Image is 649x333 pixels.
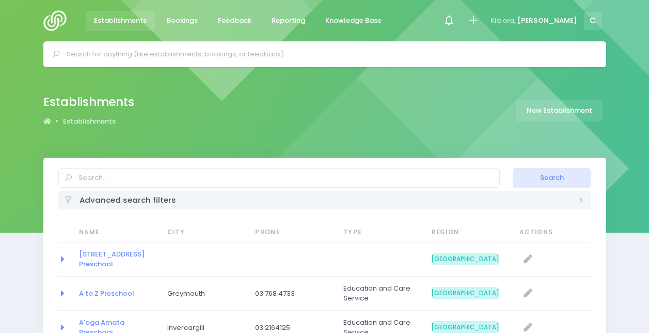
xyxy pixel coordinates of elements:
[255,323,322,333] span: 03 2164125
[63,116,116,127] a: Establishments
[94,16,147,26] span: Establishments
[72,243,161,277] td: 120 Aerodrome Rd Preschool
[513,277,591,311] td: null
[79,249,145,269] a: [STREET_ADDRESS] Preschool
[248,277,337,311] td: 03 768 4733
[516,100,603,122] a: New Establishment
[425,277,513,311] td: South Island
[167,228,234,237] span: City
[218,16,251,26] span: Feedback
[58,191,591,209] div: Advanced search filters
[343,228,410,237] span: Type
[337,277,425,311] td: Education and Care Service
[255,228,322,237] span: Phone
[210,11,260,31] a: Feedback
[519,285,536,302] a: Edit
[584,12,602,30] span: C
[167,16,198,26] span: Bookings
[432,253,499,265] span: [GEOGRAPHIC_DATA]
[161,277,249,311] td: Greymouth
[67,47,592,62] input: Search for anything (like establishments, bookings, or feedback)
[490,16,516,26] span: Kia ora,
[79,289,134,298] a: A to Z Preschool
[513,168,591,188] button: Search
[343,283,410,304] span: Education and Care Service
[72,277,161,311] td: A to Z Preschool
[425,243,513,277] td: South Island
[272,16,305,26] span: Reporting
[432,228,499,237] span: Region
[159,11,207,31] a: Bookings
[432,287,499,299] span: [GEOGRAPHIC_DATA]
[513,243,591,277] td: null
[43,10,73,31] img: Logo
[325,16,382,26] span: Knowledge Base
[86,11,155,31] a: Establishments
[79,228,146,237] span: Name
[317,11,390,31] a: Knowledge Base
[167,323,234,333] span: Invercargill
[519,228,584,237] span: Actions
[43,95,134,109] h2: Establishments
[255,289,322,299] span: 03 768 4733
[519,251,536,268] a: Edit
[167,289,234,299] span: Greymouth
[263,11,314,31] a: Reporting
[517,16,577,26] span: [PERSON_NAME]
[58,168,500,188] input: Search...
